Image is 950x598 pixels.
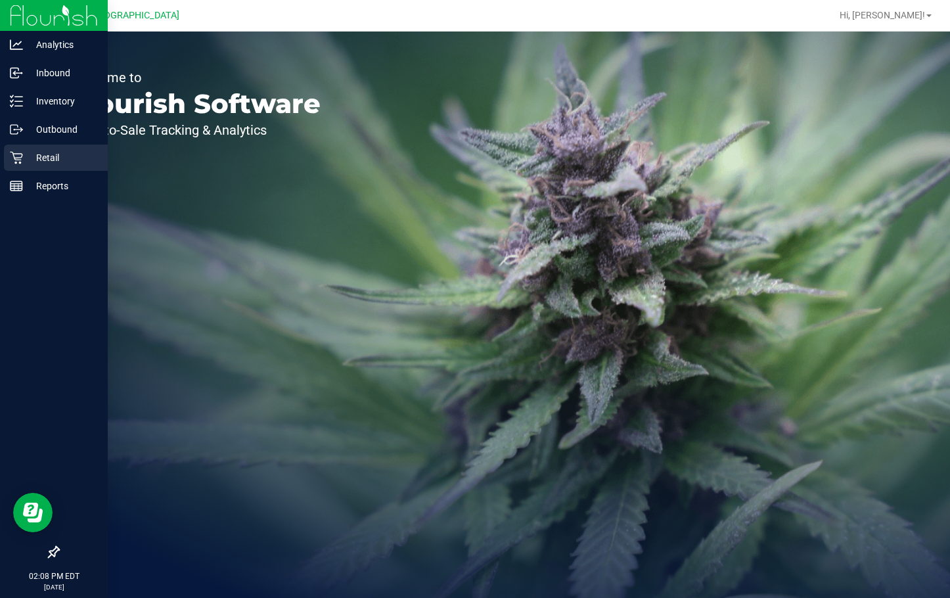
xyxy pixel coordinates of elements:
p: Flourish Software [71,91,321,117]
iframe: Resource center [13,493,53,532]
span: Hi, [PERSON_NAME]! [840,10,925,20]
inline-svg: Retail [10,151,23,164]
p: Reports [23,178,102,194]
p: Welcome to [71,71,321,84]
p: Inventory [23,93,102,109]
p: Inbound [23,65,102,81]
inline-svg: Reports [10,179,23,193]
p: Analytics [23,37,102,53]
inline-svg: Inbound [10,66,23,80]
inline-svg: Outbound [10,123,23,136]
inline-svg: Inventory [10,95,23,108]
p: Outbound [23,122,102,137]
p: Seed-to-Sale Tracking & Analytics [71,124,321,137]
span: [GEOGRAPHIC_DATA] [89,10,179,21]
p: [DATE] [6,582,102,592]
p: 02:08 PM EDT [6,570,102,582]
p: Retail [23,150,102,166]
inline-svg: Analytics [10,38,23,51]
